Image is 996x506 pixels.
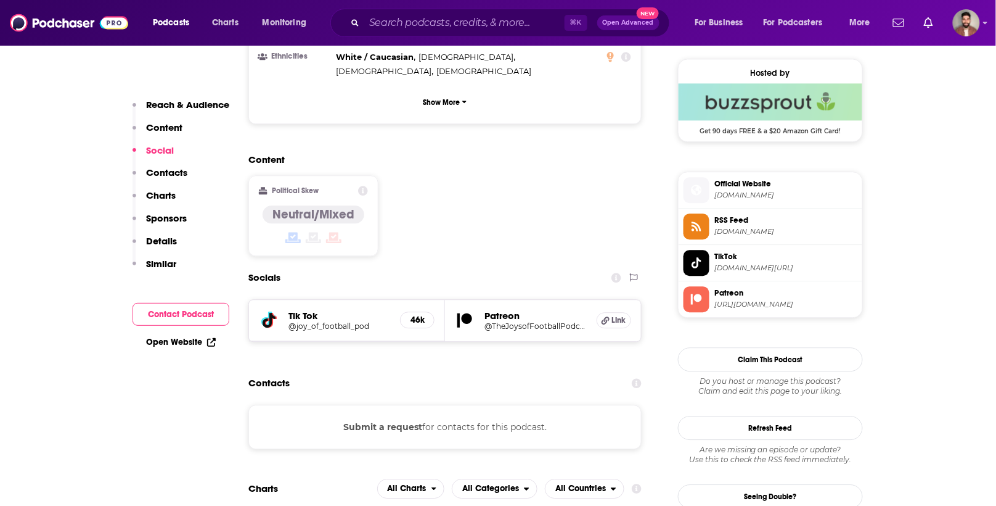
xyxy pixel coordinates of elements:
h2: Charts [248,483,278,494]
span: RSS Feed [714,215,857,226]
button: open menu [452,479,537,499]
span: https://www.patreon.com/TheJoysofFootballPodcast [714,300,857,309]
span: tiktok.com/@joy_of_football_pod [714,263,857,273]
span: More [849,14,870,31]
span: , [336,64,433,78]
a: Patreon[URL][DOMAIN_NAME] [684,286,857,312]
button: Contact Podcast [133,303,229,326]
span: , [336,50,415,64]
h2: Political Skew [272,186,319,195]
button: Open AdvancedNew [597,15,659,30]
span: Monitoring [263,14,306,31]
a: Buzzsprout Deal: Get 90 days FREE & a $20 Amazon Gift Card! [679,83,862,134]
span: [DEMOGRAPHIC_DATA] [418,52,514,62]
h3: Ethnicities [259,52,331,60]
h2: Socials [248,266,280,289]
span: [DEMOGRAPHIC_DATA] [436,66,532,76]
img: Buzzsprout Deal: Get 90 days FREE & a $20 Amazon Gift Card! [679,83,862,120]
p: Content [146,122,182,133]
div: Claim and edit this page to your liking. [678,376,863,396]
span: Do you host or manage this podcast? [678,376,863,386]
h2: Platforms [377,479,445,499]
input: Search podcasts, credits, & more... [364,13,565,33]
p: Sponsors [146,212,187,224]
span: linktr.ee [714,191,857,200]
button: Show More [259,91,631,114]
span: For Business [695,14,743,31]
span: Logged in as calmonaghan [953,9,980,36]
button: Reach & Audience [133,99,229,122]
a: RSS Feed[DOMAIN_NAME] [684,214,857,239]
button: Social [133,144,174,167]
button: Content [133,122,182,144]
div: Search podcasts, credits, & more... [342,9,682,37]
span: All Countries [555,484,606,493]
a: Show notifications dropdown [919,12,938,33]
span: Charts [212,14,239,31]
button: Show profile menu [953,9,980,36]
p: Charts [146,189,176,201]
a: Link [597,312,631,328]
button: open menu [377,479,445,499]
img: Podchaser - Follow, Share and Rate Podcasts [10,11,128,35]
button: open menu [144,13,205,33]
div: Hosted by [679,68,862,78]
span: New [637,7,659,19]
h2: Countries [545,479,624,499]
span: All Charts [388,484,427,493]
h2: Categories [452,479,537,499]
a: Show notifications dropdown [888,12,909,33]
button: Details [133,235,177,258]
span: Open Advanced [603,20,654,26]
a: Open Website [146,337,216,347]
h2: Content [248,154,632,165]
h5: Tik Tok [288,310,390,321]
a: TikTok[DOMAIN_NAME][URL] [684,250,857,276]
span: , [418,50,516,64]
span: For Podcasters [764,14,823,31]
span: Podcasts [153,14,189,31]
h5: Patreon [484,310,587,321]
button: open menu [841,13,886,33]
span: Get 90 days FREE & a $20 Amazon Gift Card! [679,120,862,135]
span: [DEMOGRAPHIC_DATA] [336,66,431,76]
h2: Contacts [248,371,290,395]
a: @TheJoysofFootballPodcast [484,321,587,331]
a: Official Website[DOMAIN_NAME] [684,177,857,203]
button: Submit a request [343,420,422,434]
p: Similar [146,258,176,270]
button: Charts [133,189,176,212]
p: Show More [423,98,460,107]
span: Patreon [714,288,857,299]
button: open menu [254,13,322,33]
div: Are we missing an episode or update? Use this to check the RSS feed immediately. [678,445,863,465]
button: Claim This Podcast [678,347,863,371]
p: Details [146,235,177,247]
button: open menu [686,13,759,33]
p: Contacts [146,167,187,178]
span: Official Website [714,178,857,189]
button: open menu [545,479,624,499]
span: All Categories [462,484,519,493]
button: Refresh Feed [678,416,863,440]
button: Contacts [133,167,187,189]
button: Sponsors [133,212,187,235]
a: Charts [204,13,246,33]
span: TikTok [714,251,857,262]
span: White / Caucasian [336,52,414,62]
span: ⌘ K [565,15,587,31]
p: Social [146,144,174,156]
span: Link [611,315,626,325]
a: @joy_of_football_pod [288,321,390,331]
h5: 46k [410,315,424,325]
h4: Neutral/Mixed [272,207,354,222]
p: Reach & Audience [146,99,229,110]
div: for contacts for this podcast. [248,405,642,449]
button: Similar [133,258,176,281]
button: open menu [756,13,841,33]
img: User Profile [953,9,980,36]
span: feeds.buzzsprout.com [714,227,857,236]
